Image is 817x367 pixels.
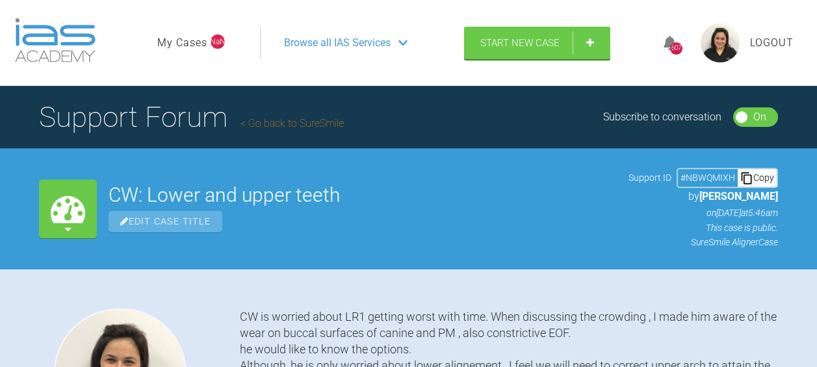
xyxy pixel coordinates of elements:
p: on [DATE] at 5:46am [629,206,778,220]
span: Support ID [629,170,671,185]
a: Start New Case [464,27,610,59]
span: Browse all IAS Services [284,34,391,51]
img: logo-light.3e3ef733.png [15,18,96,62]
p: This case is public. [629,221,778,235]
span: Start New Case [480,37,560,49]
h1: Support Forum [39,94,344,140]
span: [PERSON_NAME] [699,190,778,202]
p: SureSmile Aligner Case [629,235,778,249]
a: Logout [750,34,794,51]
p: by [629,188,778,205]
a: Go back to SureSmile [240,117,344,129]
img: profile.png [701,23,740,62]
div: On [753,109,766,126]
span: NaN [211,34,225,49]
div: # NBWQMIXH [678,170,738,185]
a: My Cases [157,34,207,51]
span: Edit Case Title [109,211,222,232]
div: Copy [738,169,777,186]
div: Subscribe to conversation [603,109,721,126]
h2: CW: Lower and upper teeth [109,185,617,205]
div: 607 [670,42,682,55]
